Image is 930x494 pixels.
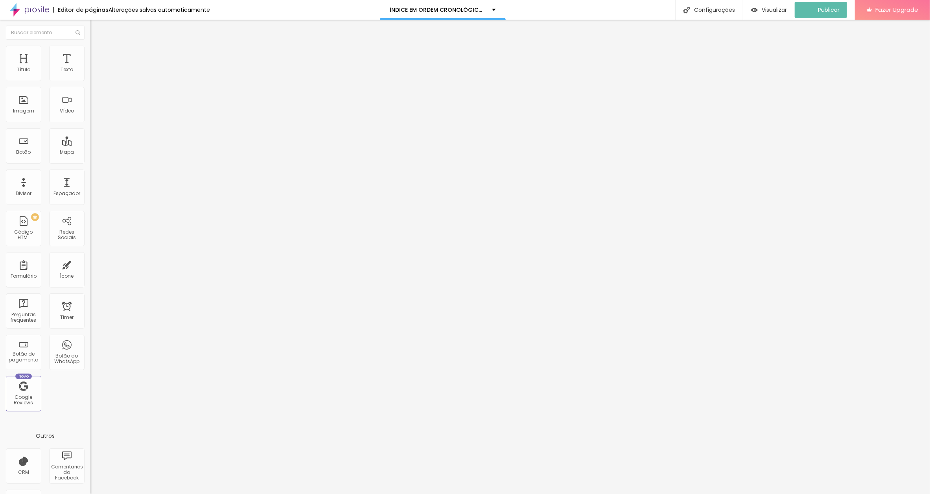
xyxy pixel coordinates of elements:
div: Alterações salvas automaticamente [109,7,210,13]
div: Botão do WhatsApp [51,353,82,365]
div: Texto [61,67,73,72]
div: Editor de páginas [53,7,109,13]
div: Título [17,67,30,72]
div: Mapa [60,149,74,155]
iframe: Editor [90,20,930,494]
div: Novo [15,374,32,379]
div: Comentários do Facebook [51,464,82,481]
div: Formulário [11,273,37,279]
span: Visualizar [762,7,787,13]
div: Botão de pagamento [8,351,39,363]
div: Botão [17,149,31,155]
div: Imagem [13,108,34,114]
div: Código HTML [8,229,39,241]
div: Google Reviews [8,394,39,406]
div: Vídeo [60,108,74,114]
div: Redes Sociais [51,229,82,241]
span: Fazer Upgrade [875,6,918,13]
div: Timer [60,315,74,320]
img: view-1.svg [751,7,758,13]
img: Icone [683,7,690,13]
input: Buscar elemento [6,26,85,40]
p: ÍNDICE EM ORDEM CRONOLÓGICA DOS SONHOS [390,7,486,13]
span: Publicar [818,7,840,13]
div: Perguntas frequentes [8,312,39,323]
div: CRM [18,470,29,475]
button: Publicar [795,2,847,18]
img: Icone [76,30,80,35]
div: Ícone [60,273,74,279]
div: Divisor [16,191,31,196]
div: Espaçador [53,191,80,196]
button: Visualizar [743,2,795,18]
